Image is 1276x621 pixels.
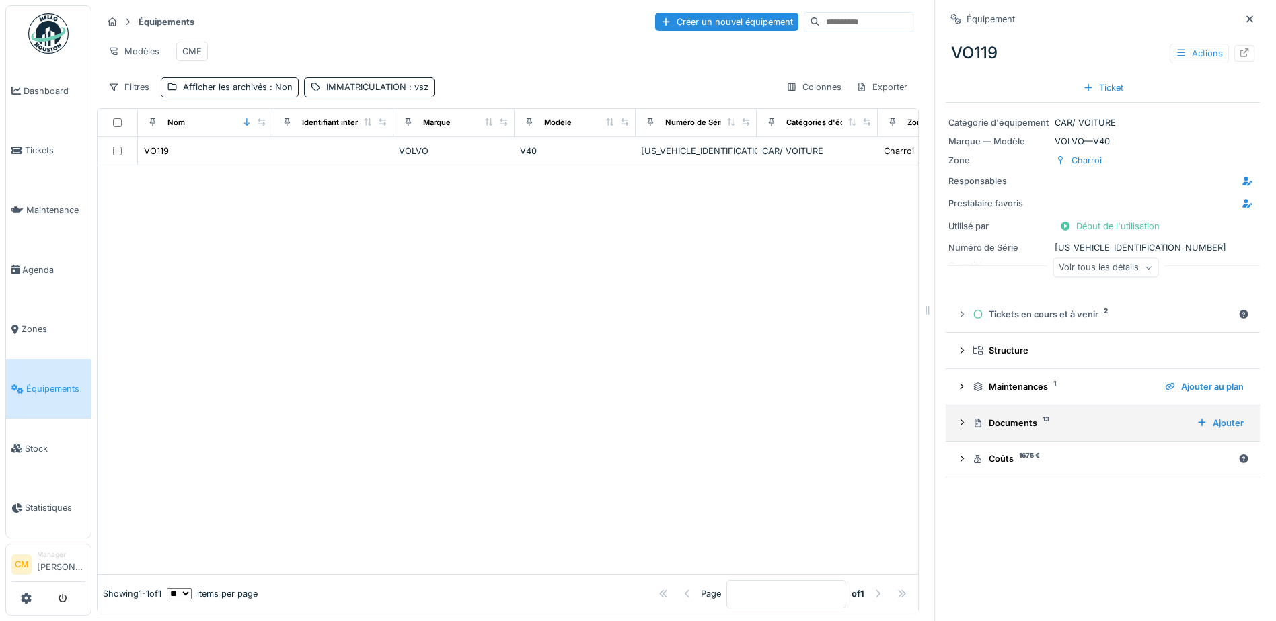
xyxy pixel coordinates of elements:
[144,144,169,157] div: VO119
[665,117,727,128] div: Numéro de Série
[948,241,1049,254] div: Numéro de Série
[948,241,1257,254] div: [US_VEHICLE_IDENTIFICATION_NUMBER]
[302,117,367,128] div: Identifiant interne
[6,419,91,479] a: Stock
[948,135,1049,148] div: Marque — Modèle
[907,117,926,128] div: Zone
[6,479,91,538] a: Statistiques
[973,308,1233,321] div: Tickets en cours et à venir
[948,175,1049,188] div: Responsables
[182,45,202,58] div: CME
[850,77,913,97] div: Exporter
[37,550,85,579] li: [PERSON_NAME]
[762,144,872,157] div: CAR/ VOITURE
[102,42,165,61] div: Modèles
[26,204,85,216] span: Maintenance
[25,501,85,514] span: Statistiques
[6,180,91,240] a: Maintenance
[786,117,880,128] div: Catégories d'équipement
[973,417,1186,429] div: Documents
[520,144,630,157] div: V40
[183,81,293,93] div: Afficher les archivés
[25,144,85,157] span: Tickets
[884,144,914,157] div: Charroi
[326,81,428,93] div: IMMATRICULATION
[399,144,509,157] div: VOLVO
[1053,258,1158,278] div: Voir tous les détails
[1191,414,1249,432] div: Ajouter
[951,447,1254,472] summary: Coûts1675 €
[6,61,91,121] a: Dashboard
[951,338,1254,363] summary: Structure
[133,15,200,28] strong: Équipements
[973,452,1233,465] div: Coûts
[948,135,1257,148] div: VOLVO — V40
[701,587,721,600] div: Page
[973,344,1244,357] div: Structure
[167,117,185,128] div: Nom
[967,13,1015,26] div: Équipement
[780,77,848,97] div: Colonnes
[946,36,1260,71] div: VO119
[28,13,69,54] img: Badge_color-CXgf-gQk.svg
[951,302,1254,327] summary: Tickets en cours et à venir2
[6,300,91,360] a: Zones
[655,13,798,31] div: Créer un nouvel équipement
[1078,79,1129,97] div: Ticket
[641,144,751,157] div: [US_VEHICLE_IDENTIFICATION_NUMBER]
[951,374,1254,399] summary: Maintenances1Ajouter au plan
[948,116,1257,129] div: CAR/ VOITURE
[6,121,91,181] a: Tickets
[22,263,85,276] span: Agenda
[11,554,32,575] li: CM
[102,77,155,97] div: Filtres
[951,411,1254,436] summary: Documents13Ajouter
[948,116,1049,129] div: Catégorie d'équipement
[1170,44,1229,63] div: Actions
[948,220,1049,233] div: Utilisé par
[6,359,91,419] a: Équipements
[6,240,91,300] a: Agenda
[103,587,161,600] div: Showing 1 - 1 of 1
[852,587,864,600] strong: of 1
[948,154,1049,167] div: Zone
[423,117,451,128] div: Marque
[1072,154,1102,167] div: Charroi
[37,550,85,560] div: Manager
[24,85,85,97] span: Dashboard
[267,82,293,92] span: : Non
[167,587,258,600] div: items per page
[973,380,1154,393] div: Maintenances
[406,82,428,92] span: : vsz
[1055,217,1165,235] div: Début de l'utilisation
[948,197,1049,210] div: Prestataire favoris
[26,382,85,395] span: Équipements
[1160,378,1249,396] div: Ajouter au plan
[22,323,85,335] span: Zones
[25,442,85,455] span: Stock
[11,550,85,582] a: CM Manager[PERSON_NAME]
[544,117,572,128] div: Modèle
